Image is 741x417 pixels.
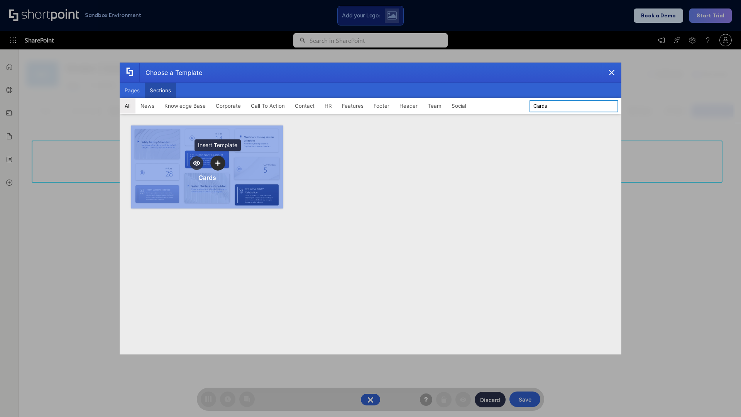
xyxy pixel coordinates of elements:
button: Footer [369,98,394,114]
button: Sections [145,83,176,98]
button: Corporate [211,98,246,114]
button: Features [337,98,369,114]
button: Team [423,98,447,114]
button: Header [394,98,423,114]
button: News [135,98,159,114]
button: Contact [290,98,320,114]
button: All [120,98,135,114]
button: HR [320,98,337,114]
div: template selector [120,63,621,354]
input: Search [530,100,618,112]
div: Cards [198,174,216,181]
iframe: Chat Widget [702,380,741,417]
button: Knowledge Base [159,98,211,114]
button: Social [447,98,471,114]
button: Pages [120,83,145,98]
div: Choose a Template [139,63,202,82]
button: Call To Action [246,98,290,114]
